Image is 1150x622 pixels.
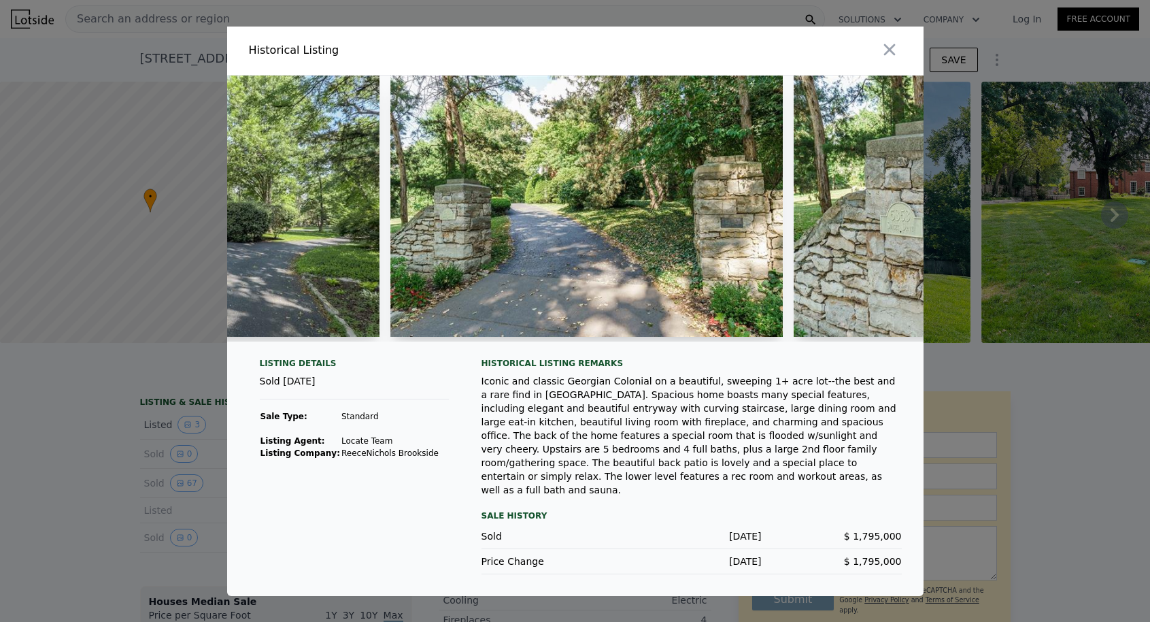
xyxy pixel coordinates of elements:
[341,410,439,423] td: Standard
[481,508,902,524] div: Sale History
[341,447,439,459] td: ReeceNichols Brookside
[481,529,622,543] div: Sold
[249,42,570,59] div: Historical Listing
[481,358,902,369] div: Historical Listing remarks
[341,435,439,447] td: Locate Team
[844,556,902,567] span: $ 1,795,000
[622,529,762,543] div: [DATE]
[481,374,902,497] div: Iconic and classic Georgian Colonial on a beautiful, sweeping 1+ acre lot--the best and a rare fi...
[622,555,762,568] div: [DATE]
[260,412,307,421] strong: Sale Type:
[260,374,449,399] div: Sold [DATE]
[260,436,325,446] strong: Listing Agent:
[260,358,449,374] div: Listing Details
[481,555,622,568] div: Price Change
[260,448,340,458] strong: Listing Company:
[844,531,902,542] span: $ 1,795,000
[390,76,783,337] img: Property Img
